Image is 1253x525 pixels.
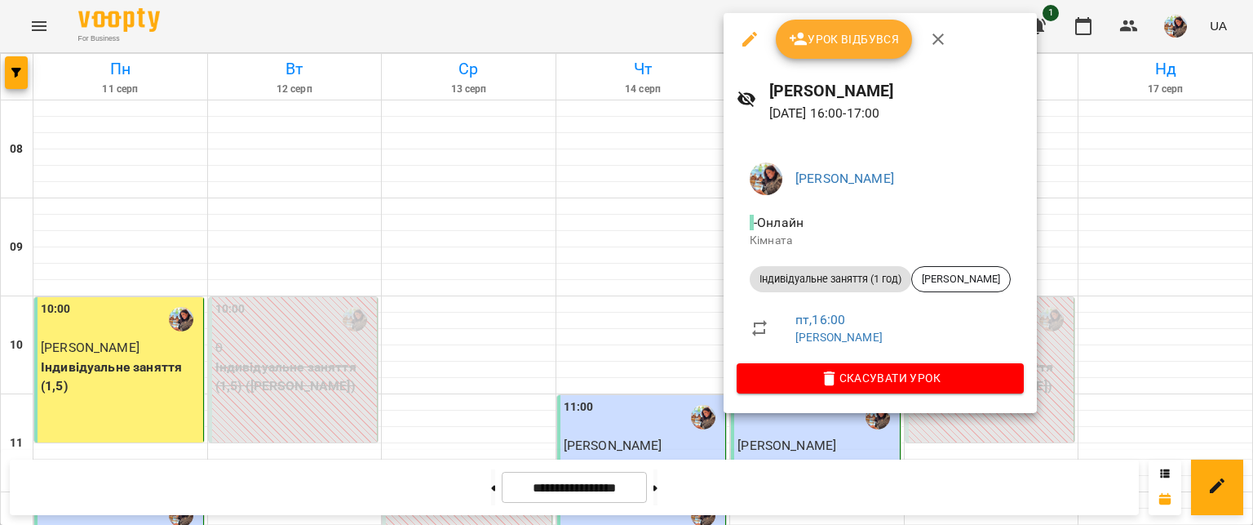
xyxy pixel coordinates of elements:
[911,266,1011,292] div: [PERSON_NAME]
[776,20,913,59] button: Урок відбувся
[737,363,1024,393] button: Скасувати Урок
[795,171,894,186] a: [PERSON_NAME]
[789,29,900,49] span: Урок відбувся
[769,104,1024,123] p: [DATE] 16:00 - 17:00
[750,233,1011,249] p: Кімната
[769,78,1024,104] h6: [PERSON_NAME]
[750,215,807,230] span: - Онлайн
[750,162,782,195] img: 8f0a5762f3e5ee796b2308d9112ead2f.jpeg
[795,312,845,327] a: пт , 16:00
[795,331,883,344] a: [PERSON_NAME]
[750,272,911,287] span: Індивідуальне заняття (1 год)
[912,272,1010,287] span: [PERSON_NAME]
[750,368,1011,388] span: Скасувати Урок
